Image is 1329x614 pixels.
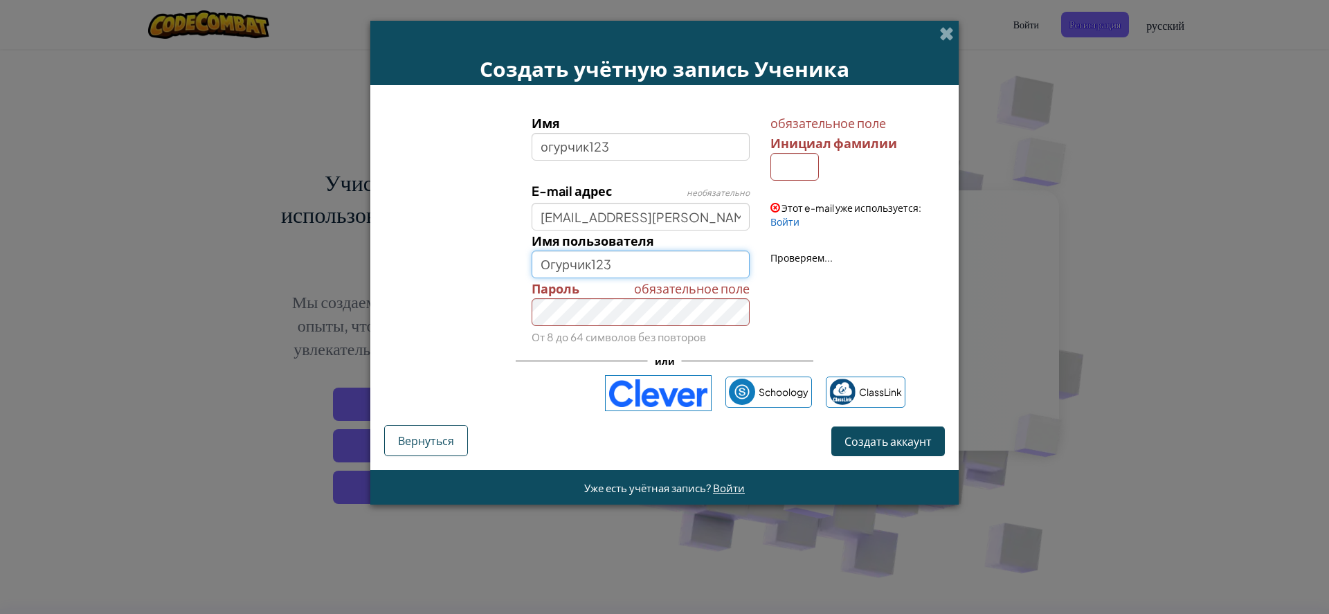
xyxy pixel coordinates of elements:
img: schoology.png [729,379,755,405]
span: Уже есть учётная запись? [584,481,713,494]
span: необязательно [687,188,750,198]
span: или [648,351,682,371]
span: обязательное поле [634,278,750,298]
img: classlink-logo-small.png [829,379,856,405]
a: Войти [713,481,745,494]
span: Создать учётную запись Ученика [480,55,849,83]
span: E-mail адрес [532,183,612,199]
small: От 8 до 64 символов без повторов [532,330,706,343]
button: Создать аккаунт [831,426,945,456]
a: Войти [770,215,799,228]
span: ClassLink [859,382,902,402]
span: Инициал фамилии [770,135,897,151]
span: Пароль [532,280,579,296]
span: Имя [532,115,560,131]
button: Вернуться [384,425,468,456]
iframe: Кнопка "Войти с аккаунтом Google" [417,378,598,408]
span: обязательное поле [770,113,941,133]
span: Schoology [759,382,808,402]
span: Этот e-mail уже используется: [781,201,921,214]
span: Проверяем... [770,251,833,264]
img: clever-logo-blue.png [605,375,712,411]
span: Имя пользователя [532,233,654,249]
span: Вернуться [398,433,454,448]
span: Создать аккаунт [844,434,932,449]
